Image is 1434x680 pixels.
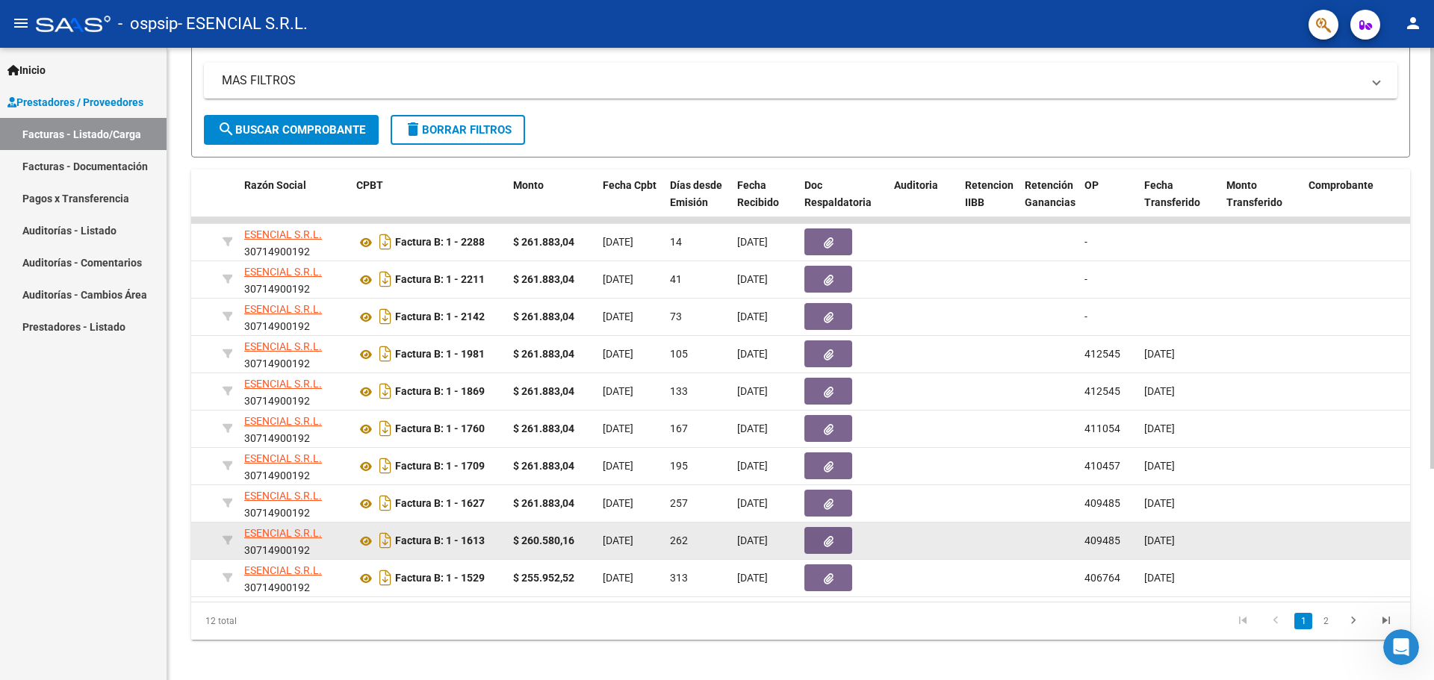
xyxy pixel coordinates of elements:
span: 412545 [1084,348,1120,360]
strong: $ 261.883,04 [513,422,574,434]
datatable-header-cell: Días desde Emisión [664,169,731,235]
mat-icon: search [217,120,235,138]
span: Auditoria [894,179,938,191]
strong: Factura B: 1 - 2288 [395,237,485,249]
span: Monto Transferido [1226,179,1282,208]
span: [DATE] [737,572,768,584]
i: Descargar documento [376,566,395,590]
span: 41 [670,273,682,285]
span: 412545 [1084,385,1120,397]
i: Descargar documento [376,379,395,403]
strong: $ 261.883,04 [513,311,574,322]
strong: $ 261.883,04 [513,460,574,472]
span: [DATE] [1144,572,1175,584]
datatable-header-cell: Fecha Transferido [1138,169,1220,235]
span: ESENCIAL S.R.L. [244,266,322,278]
span: [DATE] [737,385,768,397]
span: ESENCIAL S.R.L. [244,564,322,576]
strong: $ 260.580,16 [513,534,574,546]
span: - ESENCIAL S.R.L. [178,7,308,40]
i: Descargar documento [376,491,395,515]
span: [DATE] [737,534,768,546]
span: 262 [670,534,688,546]
div: 30714900192 [244,562,344,593]
div: 30714900192 [244,301,344,332]
span: ESENCIAL S.R.L. [244,228,322,240]
span: 257 [670,497,688,509]
span: 410457 [1084,460,1120,472]
div: 30714900192 [244,487,344,519]
span: 409485 [1084,534,1120,546]
span: [DATE] [737,422,768,434]
div: 12 total [191,602,432,640]
span: ESENCIAL S.R.L. [244,490,322,502]
i: Descargar documento [376,230,395,254]
strong: Factura B: 1 - 1529 [395,573,485,584]
strong: Factura B: 1 - 1981 [395,349,485,361]
span: Doc Respaldatoria [804,179,872,208]
datatable-header-cell: Retención Ganancias [1019,169,1078,235]
button: Buscar Comprobante [204,115,379,145]
span: Fecha Transferido [1144,179,1200,208]
button: Borrar Filtros [391,115,525,145]
span: ESENCIAL S.R.L. [244,340,322,352]
span: [DATE] [603,497,633,509]
strong: Factura B: 1 - 1760 [395,423,485,435]
span: [DATE] [737,460,768,472]
datatable-header-cell: Fecha Recibido [731,169,798,235]
span: [DATE] [603,572,633,584]
span: [DATE] [603,273,633,285]
div: 30714900192 [244,450,344,481]
datatable-header-cell: OP [1078,169,1138,235]
div: 30714900192 [244,226,344,258]
a: go to last page [1372,613,1400,629]
a: 1 [1294,613,1312,629]
span: [DATE] [737,497,768,509]
span: Buscar Comprobante [217,123,365,137]
strong: $ 255.952,52 [513,572,574,584]
i: Descargar documento [376,528,395,552]
span: Inicio [7,62,46,78]
span: [DATE] [737,348,768,360]
span: 195 [670,460,688,472]
a: go to first page [1229,613,1257,629]
mat-expansion-panel-header: MAS FILTROS [204,63,1397,99]
span: ESENCIAL S.R.L. [244,527,322,539]
span: ESENCIAL S.R.L. [244,415,322,427]
span: Monto [513,179,544,191]
span: [DATE] [603,311,633,322]
span: Fecha Recibido [737,179,779,208]
span: 313 [670,572,688,584]
span: 14 [670,236,682,248]
strong: $ 261.883,04 [513,273,574,285]
span: Fecha Cpbt [603,179,657,191]
span: [DATE] [603,460,633,472]
span: Días desde Emisión [670,179,722,208]
span: [DATE] [737,273,768,285]
span: ESENCIAL S.R.L. [244,303,322,315]
strong: $ 261.883,04 [513,236,574,248]
datatable-header-cell: Monto [507,169,597,235]
strong: Factura B: 1 - 2211 [395,274,485,286]
span: [DATE] [603,534,633,546]
span: CPBT [356,179,383,191]
strong: Factura B: 1 - 1709 [395,461,485,472]
span: ESENCIAL S.R.L. [244,378,322,390]
iframe: Intercom live chat [1383,629,1419,665]
a: go to previous page [1261,613,1290,629]
li: page 1 [1292,608,1314,634]
strong: Factura B: 1 - 1613 [395,535,485,547]
datatable-header-cell: Auditoria [888,169,959,235]
mat-icon: menu [12,14,30,32]
a: 2 [1317,613,1335,629]
span: - [1084,311,1087,322]
span: [DATE] [603,236,633,248]
strong: $ 261.883,04 [513,348,574,360]
span: [DATE] [1144,460,1175,472]
div: 30714900192 [244,375,344,407]
div: 30714900192 [244,263,344,295]
span: 133 [670,385,688,397]
datatable-header-cell: Fecha Cpbt [597,169,664,235]
span: [DATE] [603,422,633,434]
span: ESENCIAL S.R.L. [244,452,322,464]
